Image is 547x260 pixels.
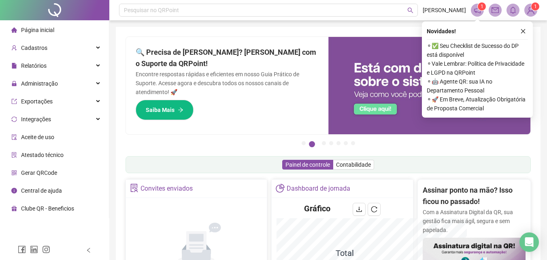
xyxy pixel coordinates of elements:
span: bell [509,6,517,14]
span: export [11,99,17,104]
span: Exportações [21,98,53,105]
button: 1 [302,141,306,145]
span: Painel de controle [285,161,330,168]
h2: 🔍 Precisa de [PERSON_NAME]? [PERSON_NAME] com o Suporte da QRPoint! [136,47,319,70]
span: search [407,7,413,13]
button: 6 [344,141,348,145]
span: gift [11,206,17,211]
span: [PERSON_NAME] [423,6,466,15]
span: Página inicial [21,27,54,33]
span: pie-chart [276,184,284,192]
span: file [11,63,17,69]
span: qrcode [11,170,17,176]
span: Gerar QRCode [21,170,57,176]
div: Dashboard de jornada [287,182,350,196]
span: user-add [11,45,17,51]
span: ⚬ ✅ Seu Checklist de Sucesso do DP está disponível [427,41,528,59]
span: close [520,28,526,34]
span: ⚬ Vale Lembrar: Política de Privacidade e LGPD na QRPoint [427,59,528,77]
span: left [86,247,92,253]
span: Clube QR - Beneficios [21,205,74,212]
div: Open Intercom Messenger [519,232,539,252]
span: reload [371,206,377,213]
span: arrow-right [178,107,183,113]
button: 3 [322,141,326,145]
p: Encontre respostas rápidas e eficientes em nosso Guia Prático de Suporte. Acesse agora e descubra... [136,70,319,97]
button: 4 [329,141,333,145]
span: info-circle [11,188,17,193]
span: Contabilidade [336,161,371,168]
span: Atestado técnico [21,152,64,158]
span: ⚬ 🚀 Em Breve, Atualização Obrigatória de Proposta Comercial [427,95,528,113]
span: Saiba Mais [146,105,175,114]
span: 1 [534,4,537,9]
sup: 1 [478,2,486,11]
button: 2 [309,141,315,147]
span: audit [11,134,17,140]
span: solution [130,184,138,192]
span: Central de ajuda [21,187,62,194]
button: Saiba Mais [136,100,194,120]
span: mail [492,6,499,14]
button: 5 [336,141,341,145]
h4: Gráfico [304,203,330,214]
span: facebook [18,245,26,254]
span: solution [11,152,17,158]
span: Aceite de uso [21,134,54,140]
sup: Atualize o seu contato no menu Meus Dados [531,2,539,11]
span: Administração [21,80,58,87]
span: Novidades ! [427,27,456,36]
span: lock [11,81,17,86]
span: download [356,206,362,213]
div: Convites enviados [140,182,193,196]
span: Relatórios [21,62,47,69]
button: 7 [351,141,355,145]
span: instagram [42,245,50,254]
img: 83753 [525,4,537,16]
h2: Assinar ponto na mão? Isso ficou no passado! [423,185,526,208]
span: 1 [481,4,483,9]
span: linkedin [30,245,38,254]
span: ⚬ 🤖 Agente QR: sua IA no Departamento Pessoal [427,77,528,95]
p: Com a Assinatura Digital da QR, sua gestão fica mais ágil, segura e sem papelada. [423,208,526,234]
span: home [11,27,17,33]
span: Integrações [21,116,51,122]
span: sync [11,116,17,122]
span: notification [474,6,481,14]
img: banner%2F0cf4e1f0-cb71-40ef-aa93-44bd3d4ee559.png [328,37,531,134]
span: Cadastros [21,45,47,51]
